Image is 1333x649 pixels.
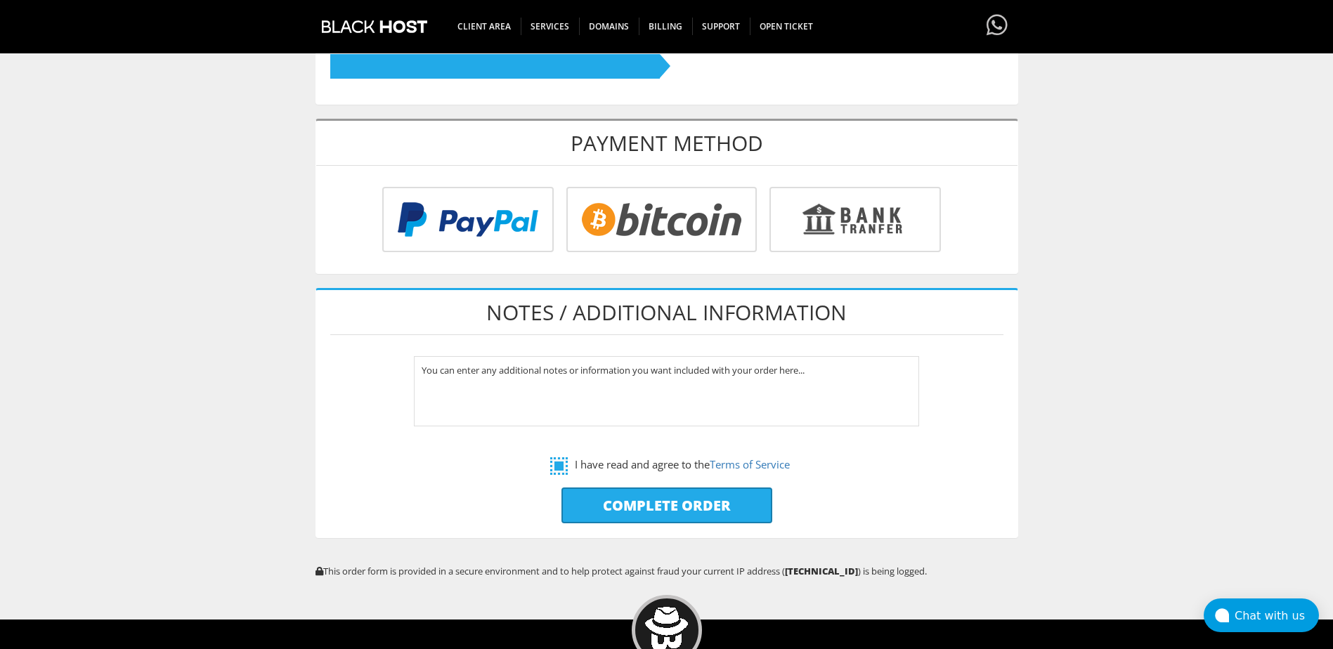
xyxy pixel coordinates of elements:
span: SERVICES [521,18,580,35]
img: PayPal.png [382,187,554,252]
strong: [TECHNICAL_ID] [785,565,858,577]
span: Open Ticket [750,18,823,35]
img: Bank%20Transfer.png [769,187,941,252]
span: Billing [639,18,693,35]
textarea: You can enter any additional notes or information you want included with your order here... [414,356,919,426]
h1: Payment Method [316,121,1017,166]
label: I have read and agree to the [550,456,790,473]
img: Bitcoin.png [566,187,757,252]
button: Chat with us [1204,598,1319,632]
p: This order form is provided in a secure environment and to help protect against fraud your curren... [316,565,1018,577]
h1: Notes / Additional Information [330,290,1003,335]
div: Chat with us [1235,609,1319,622]
a: Terms of Service [710,457,790,471]
span: CLIENT AREA [448,18,521,35]
span: Domains [579,18,639,35]
input: Complete Order [561,487,772,523]
span: Support [692,18,750,35]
